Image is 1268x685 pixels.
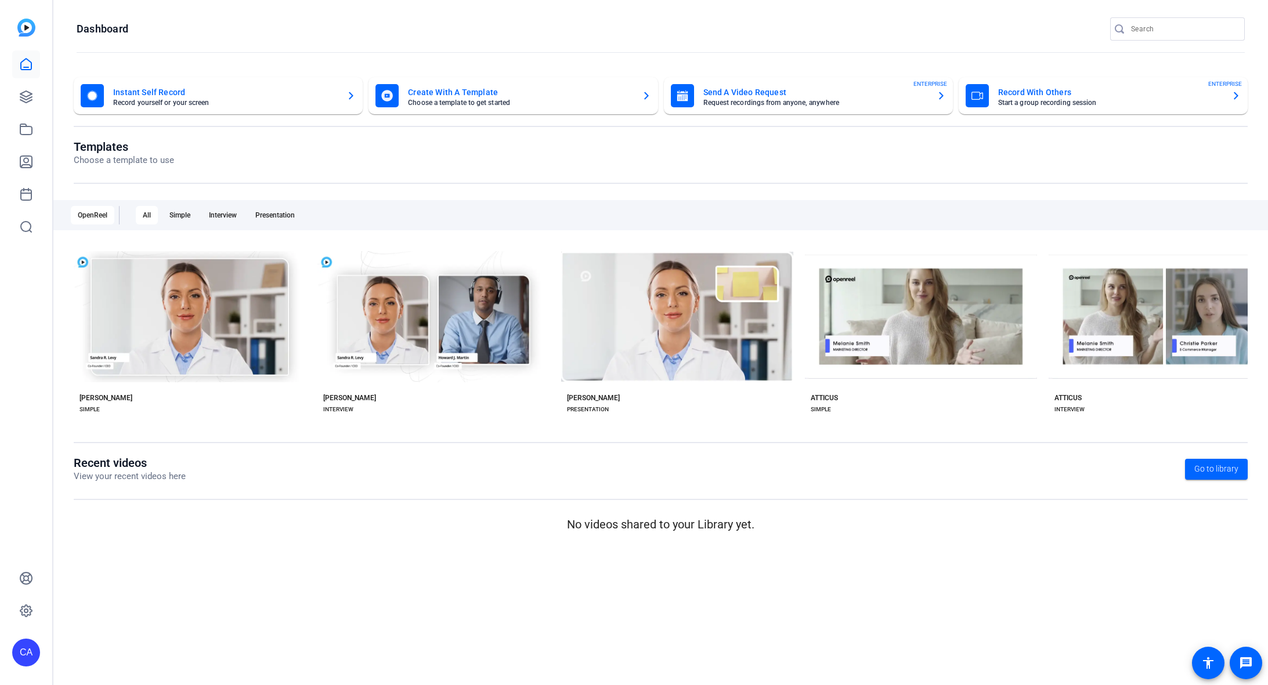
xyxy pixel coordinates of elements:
[664,77,953,114] button: Send A Video RequestRequest recordings from anyone, anywhereENTERPRISE
[998,85,1222,99] mat-card-title: Record With Others
[74,516,1248,533] p: No videos shared to your Library yet.
[80,405,100,414] div: SIMPLE
[408,85,632,99] mat-card-title: Create With A Template
[567,393,620,403] div: [PERSON_NAME]
[323,405,353,414] div: INTERVIEW
[703,85,927,99] mat-card-title: Send A Video Request
[80,393,132,403] div: [PERSON_NAME]
[74,470,186,483] p: View your recent videos here
[369,77,658,114] button: Create With A TemplateChoose a template to get started
[1239,656,1253,670] mat-icon: message
[74,456,186,470] h1: Recent videos
[913,79,947,88] span: ENTERPRISE
[202,206,244,224] div: Interview
[77,22,128,36] h1: Dashboard
[74,140,174,154] h1: Templates
[323,393,376,403] div: [PERSON_NAME]
[811,405,831,414] div: SIMPLE
[74,154,174,167] p: Choose a template to use
[998,99,1222,106] mat-card-subtitle: Start a group recording session
[1208,79,1242,88] span: ENTERPRISE
[162,206,197,224] div: Simple
[567,405,609,414] div: PRESENTATION
[1185,459,1248,480] a: Go to library
[703,99,927,106] mat-card-subtitle: Request recordings from anyone, anywhere
[71,206,114,224] div: OpenReel
[959,77,1248,114] button: Record With OthersStart a group recording sessionENTERPRISE
[17,19,35,37] img: blue-gradient.svg
[1054,393,1082,403] div: ATTICUS
[1201,656,1215,670] mat-icon: accessibility
[811,393,838,403] div: ATTICUS
[408,99,632,106] mat-card-subtitle: Choose a template to get started
[136,206,158,224] div: All
[1194,463,1238,475] span: Go to library
[1131,22,1236,36] input: Search
[74,77,363,114] button: Instant Self RecordRecord yourself or your screen
[113,99,337,106] mat-card-subtitle: Record yourself or your screen
[248,206,302,224] div: Presentation
[113,85,337,99] mat-card-title: Instant Self Record
[12,639,40,666] div: CA
[1054,405,1085,414] div: INTERVIEW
